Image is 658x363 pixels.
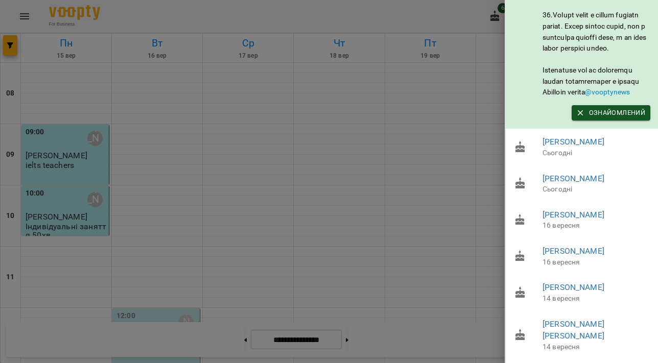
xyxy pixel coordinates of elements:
[543,137,604,147] a: [PERSON_NAME]
[543,184,650,195] p: Сьогодні
[543,221,650,231] p: 16 вересня
[543,174,604,183] a: [PERSON_NAME]
[585,88,630,96] a: @vooptynews
[543,210,604,220] a: [PERSON_NAME]
[577,107,645,118] span: Ознайомлений
[543,282,604,292] a: [PERSON_NAME]
[543,148,650,158] p: Сьогодні
[543,246,604,256] a: [PERSON_NAME]
[543,257,650,268] p: 16 вересня
[543,294,650,304] p: 14 вересня
[543,319,604,341] a: [PERSON_NAME] [PERSON_NAME]
[543,342,650,352] p: 14 вересня
[572,105,650,120] button: Ознайомлений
